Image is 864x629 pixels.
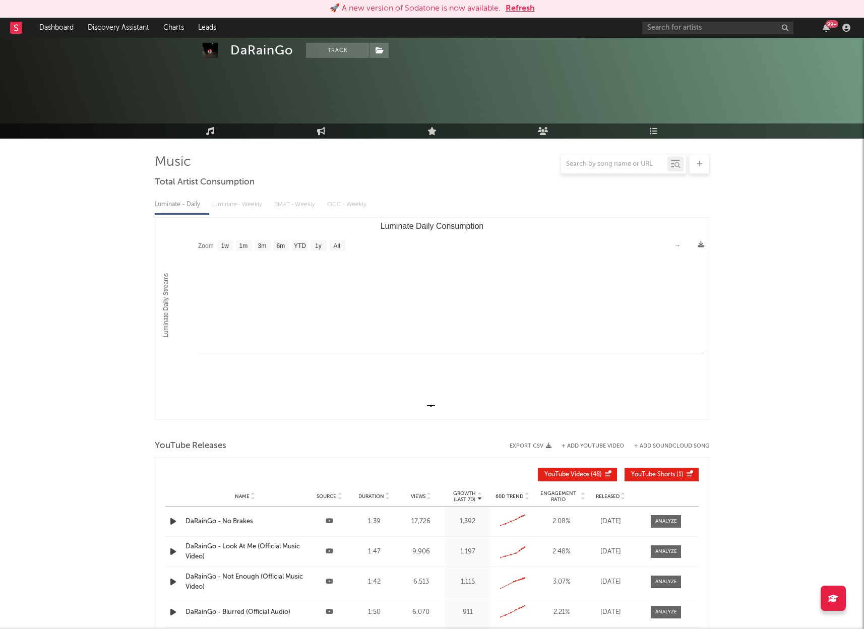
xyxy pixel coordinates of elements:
button: YouTube Videos(48) [538,468,617,481]
a: DaRainGo - Look At Me (Official Music Video) [186,542,304,561]
div: 9,906 [399,547,443,557]
text: Zoom [198,242,214,249]
text: 1y [315,242,322,249]
button: YouTube Shorts(1) [625,468,699,481]
span: YouTube Videos [544,472,589,478]
text: Luminate Daily Consumption [381,222,484,230]
div: [DATE] [590,577,631,587]
div: 2.08 % [537,517,585,527]
a: Charts [156,18,191,38]
svg: Luminate Daily Consumption [155,218,709,419]
span: 60D Trend [496,493,523,499]
div: 1:50 [354,607,394,617]
span: Source [317,493,336,499]
text: 1w [221,242,229,249]
div: 1,392 [448,517,487,527]
div: 1:47 [354,547,394,557]
p: (Last 7d) [453,496,476,502]
div: 2.48 % [537,547,585,557]
div: [DATE] [590,547,631,557]
a: Leads [191,18,223,38]
a: Discovery Assistant [81,18,156,38]
button: + Add SoundCloud Song [624,444,709,449]
span: Engagement Ratio [537,490,579,502]
text: 3m [258,242,267,249]
a: DaRainGo - Blurred (Official Audio) [186,607,304,617]
div: 1:39 [354,517,394,527]
span: ( 48 ) [544,472,602,478]
button: 99+ [823,24,830,32]
span: YouTube Releases [155,440,226,452]
text: All [333,242,340,249]
button: + Add SoundCloud Song [634,444,709,449]
input: Search for artists [642,22,793,34]
div: 3.07 % [537,577,585,587]
button: Track [306,43,369,58]
div: 17,726 [399,517,443,527]
div: 6,513 [399,577,443,587]
span: Duration [358,493,384,499]
div: 1,115 [448,577,487,587]
button: + Add YouTube Video [562,444,624,449]
text: → [674,242,681,249]
div: 1,197 [448,547,487,557]
div: 99 + [826,20,838,28]
input: Search by song name or URL [561,160,667,168]
div: 1:42 [354,577,394,587]
div: 911 [448,607,487,617]
span: Total Artist Consumption [155,176,255,188]
span: Name [235,493,250,499]
button: Refresh [506,3,535,15]
span: Views [411,493,425,499]
a: DaRainGo - No Brakes [186,517,304,527]
div: 🚀 A new version of Sodatone is now available. [330,3,501,15]
span: YouTube Shorts [631,472,675,478]
div: + Add YouTube Video [551,444,624,449]
div: 6,070 [399,607,443,617]
text: Luminate Daily Streams [162,273,169,337]
div: DaRainGo [230,43,293,58]
button: Export CSV [510,443,551,449]
div: [DATE] [590,517,631,527]
text: YTD [294,242,306,249]
span: ( 1 ) [631,472,684,478]
span: Released [596,493,620,499]
a: DaRainGo - Not Enough (Official Music Video) [186,572,304,592]
div: [DATE] [590,607,631,617]
text: 1m [239,242,248,249]
p: Growth [453,490,476,496]
div: 2.21 % [537,607,585,617]
a: Dashboard [32,18,81,38]
text: 6m [277,242,285,249]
